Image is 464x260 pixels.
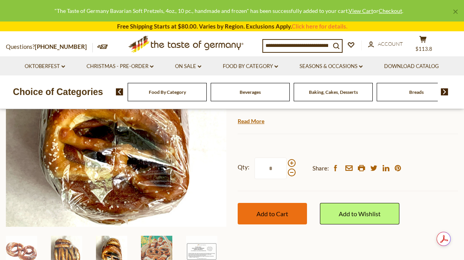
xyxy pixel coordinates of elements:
[6,42,93,52] p: Questions?
[245,115,458,124] li: We will ship this product in heat-protective packaging and ice.
[411,36,435,55] button: $113.8
[384,62,439,71] a: Download Catalog
[309,89,358,95] a: Baking, Cakes, Desserts
[320,203,399,224] a: Add to Wishlist
[116,88,123,95] img: previous arrow
[255,158,287,179] input: Qty:
[312,163,329,173] span: Share:
[441,88,448,95] img: next arrow
[25,62,65,71] a: Oktoberfest
[223,62,278,71] a: Food By Category
[238,117,264,125] a: Read More
[453,9,458,14] a: ×
[292,23,347,30] a: Click here for details.
[238,203,307,224] button: Add to Cart
[256,210,288,217] span: Add to Cart
[87,62,153,71] a: Christmas - PRE-ORDER
[149,89,186,95] a: Food By Category
[6,7,226,227] img: The Taste of Germany Bavarian Soft Pretzels, 4oz., 10 pc., handmade and frozen
[409,89,424,95] a: Breads
[368,40,403,48] a: Account
[6,6,451,15] div: "The Taste of Germany Bavarian Soft Pretzels, 4oz., 10 pc., handmade and frozen" has been success...
[175,62,201,71] a: On Sale
[35,43,87,50] a: [PHONE_NUMBER]
[378,41,403,47] span: Account
[300,62,363,71] a: Seasons & Occasions
[415,46,432,52] span: $113.8
[379,7,402,14] a: Checkout
[240,89,261,95] a: Beverages
[238,162,249,172] strong: Qty:
[348,7,373,14] a: View Cart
